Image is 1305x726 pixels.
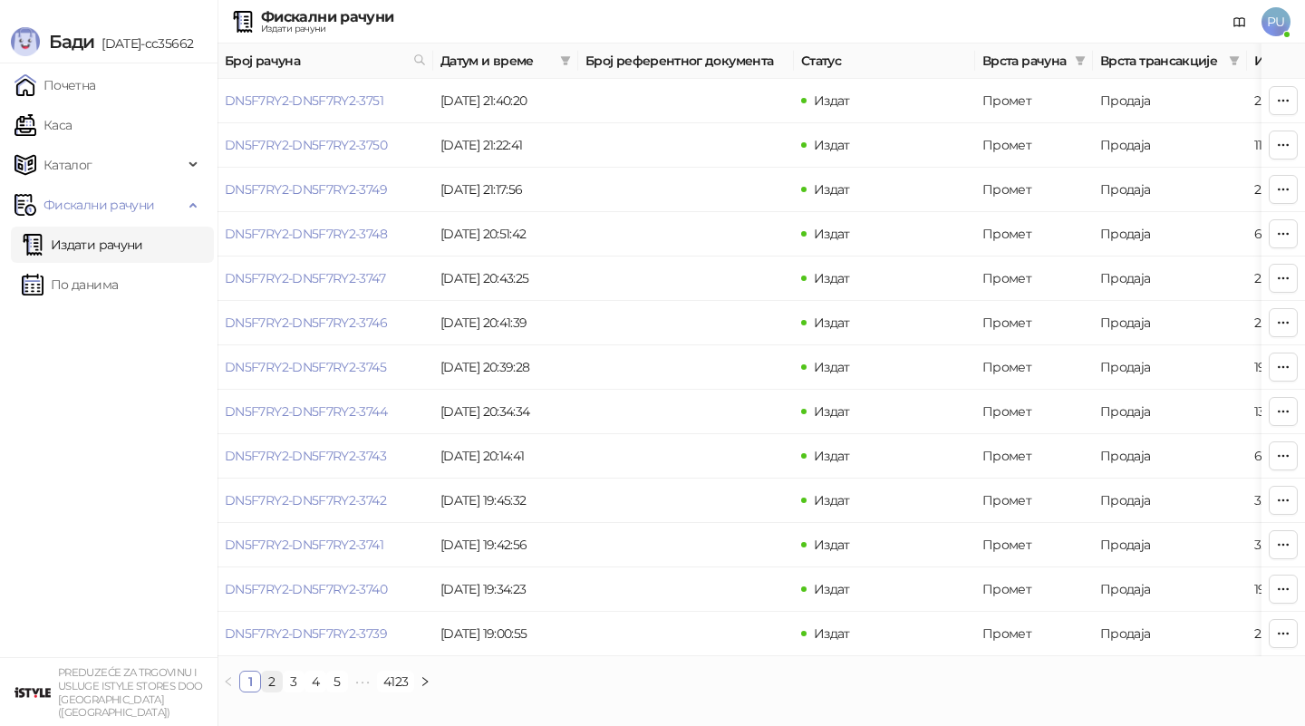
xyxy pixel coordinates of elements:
[975,345,1093,390] td: Промет
[1229,55,1240,66] span: filter
[283,671,304,692] li: 3
[560,55,571,66] span: filter
[814,181,850,198] span: Издат
[225,581,387,597] a: DN5F7RY2-DN5F7RY2-3740
[225,625,387,642] a: DN5F7RY2-DN5F7RY2-3739
[1093,612,1247,656] td: Продаја
[814,226,850,242] span: Издат
[433,79,578,123] td: [DATE] 21:40:20
[217,301,433,345] td: DN5F7RY2-DN5F7RY2-3746
[814,537,850,553] span: Издат
[217,44,433,79] th: Број рачуна
[11,27,40,56] img: Logo
[975,79,1093,123] td: Промет
[1261,7,1290,36] span: PU
[975,390,1093,434] td: Промет
[305,672,325,692] a: 4
[794,44,975,79] th: Статус
[261,10,393,24] div: Фискални рачуни
[1100,51,1222,71] span: Врста трансакције
[433,612,578,656] td: [DATE] 19:00:55
[814,315,850,331] span: Издат
[433,168,578,212] td: [DATE] 21:17:56
[982,51,1068,71] span: Врста рачуна
[1093,301,1247,345] td: Продаја
[975,257,1093,301] td: Промет
[814,448,850,464] span: Издат
[225,181,387,198] a: DN5F7RY2-DN5F7RY2-3749
[225,137,387,153] a: DN5F7RY2-DN5F7RY2-3750
[326,671,348,692] li: 5
[1225,7,1254,36] a: Документација
[814,492,850,508] span: Издат
[22,227,143,263] a: Издати рачуни
[58,666,203,719] small: PREDUZEĆE ZA TRGOVINU I USLUGE ISTYLE STORES DOO [GEOGRAPHIC_DATA] ([GEOGRAPHIC_DATA])
[440,51,553,71] span: Датум и време
[814,581,850,597] span: Издат
[1093,479,1247,523] td: Продаја
[814,359,850,375] span: Издат
[348,671,377,692] span: •••
[217,123,433,168] td: DN5F7RY2-DN5F7RY2-3750
[420,676,430,687] span: right
[14,67,96,103] a: Почетна
[1093,44,1247,79] th: Врста трансакције
[217,671,239,692] button: left
[225,226,387,242] a: DN5F7RY2-DN5F7RY2-3748
[814,92,850,109] span: Издат
[433,212,578,257] td: [DATE] 20:51:42
[94,35,193,52] span: [DATE]-cc35662
[223,676,234,687] span: left
[217,390,433,434] td: DN5F7RY2-DN5F7RY2-3744
[975,434,1093,479] td: Промет
[1093,567,1247,612] td: Продаја
[1071,47,1089,74] span: filter
[225,403,387,420] a: DN5F7RY2-DN5F7RY2-3744
[225,270,385,286] a: DN5F7RY2-DN5F7RY2-3747
[1075,55,1086,66] span: filter
[814,270,850,286] span: Издат
[43,187,154,223] span: Фискални рачуни
[556,47,575,74] span: filter
[261,24,393,34] div: Издати рачуни
[239,671,261,692] li: 1
[225,448,386,464] a: DN5F7RY2-DN5F7RY2-3743
[217,168,433,212] td: DN5F7RY2-DN5F7RY2-3749
[1093,212,1247,257] td: Продаја
[304,671,326,692] li: 4
[348,671,377,692] li: Следећих 5 Страна
[261,671,283,692] li: 2
[217,79,433,123] td: DN5F7RY2-DN5F7RY2-3751
[1093,79,1247,123] td: Продаја
[975,212,1093,257] td: Промет
[217,345,433,390] td: DN5F7RY2-DN5F7RY2-3745
[433,301,578,345] td: [DATE] 20:41:39
[225,537,383,553] a: DN5F7RY2-DN5F7RY2-3741
[1093,523,1247,567] td: Продаја
[225,92,383,109] a: DN5F7RY2-DN5F7RY2-3751
[225,359,386,375] a: DN5F7RY2-DN5F7RY2-3745
[433,434,578,479] td: [DATE] 20:14:41
[1093,390,1247,434] td: Продаја
[433,390,578,434] td: [DATE] 20:34:34
[49,31,94,53] span: Бади
[814,625,850,642] span: Издат
[578,44,794,79] th: Број референтног документа
[217,479,433,523] td: DN5F7RY2-DN5F7RY2-3742
[1093,345,1247,390] td: Продаја
[975,567,1093,612] td: Промет
[14,674,51,711] img: 64x64-companyLogo-77b92cf4-9946-4f36-9751-bf7bb5fd2c7d.png
[1093,434,1247,479] td: Продаја
[814,137,850,153] span: Издат
[975,612,1093,656] td: Промет
[433,345,578,390] td: [DATE] 20:39:28
[284,672,304,692] a: 3
[975,123,1093,168] td: Промет
[414,671,436,692] li: Следећа страна
[217,567,433,612] td: DN5F7RY2-DN5F7RY2-3740
[1225,47,1243,74] span: filter
[433,123,578,168] td: [DATE] 21:22:41
[217,671,239,692] li: Претходна страна
[217,257,433,301] td: DN5F7RY2-DN5F7RY2-3747
[975,301,1093,345] td: Промет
